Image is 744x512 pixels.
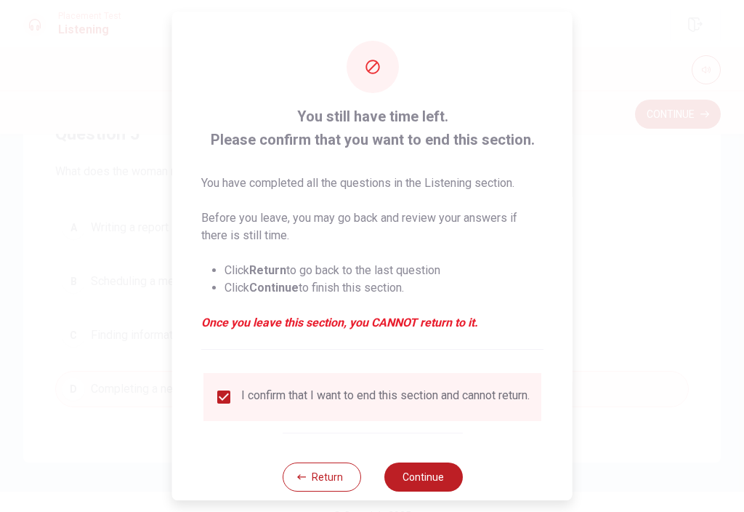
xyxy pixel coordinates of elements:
[249,263,286,277] strong: Return
[384,463,462,492] button: Continue
[201,105,543,151] span: You still have time left. Please confirm that you want to end this section.
[225,279,543,297] li: Click to finish this section.
[282,463,360,492] button: Return
[225,262,543,279] li: Click to go back to the last question
[241,388,530,406] div: I confirm that I want to end this section and cannot return.
[201,209,543,244] p: Before you leave, you may go back and review your answers if there is still time.
[201,175,543,192] p: You have completed all the questions in the Listening section.
[201,314,543,332] em: Once you leave this section, you CANNOT return to it.
[249,281,299,295] strong: Continue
